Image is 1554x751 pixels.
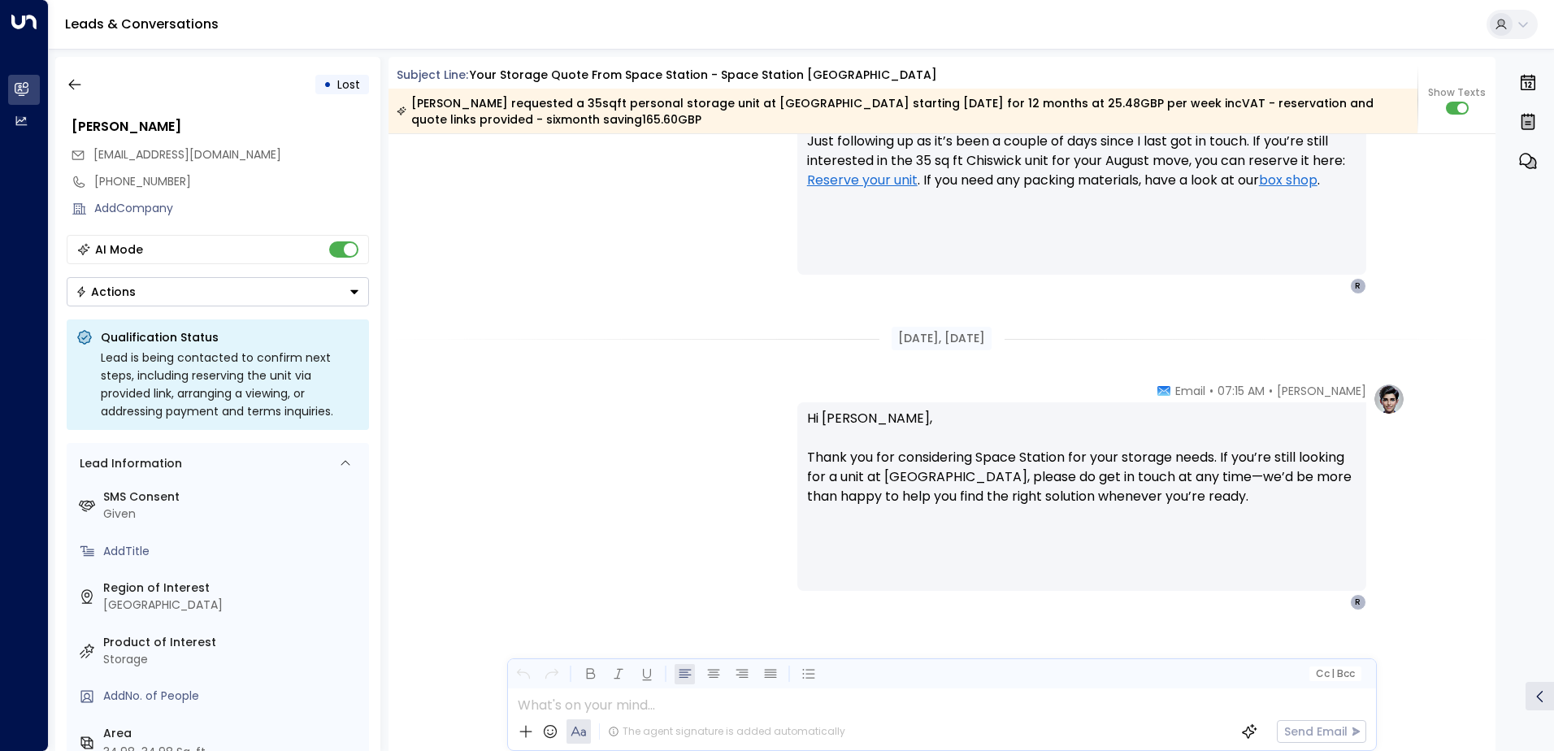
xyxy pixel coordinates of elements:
button: Cc|Bcc [1309,666,1361,682]
span: 07:15 AM [1218,383,1265,399]
p: Hi [PERSON_NAME], Thank you for considering Space Station for your storage needs. If you’re still... [807,409,1356,526]
div: Your storage quote from Space Station - Space Station [GEOGRAPHIC_DATA] [470,67,937,84]
div: R [1350,278,1366,294]
div: [GEOGRAPHIC_DATA] [103,597,362,614]
div: R [1350,594,1366,610]
div: AddNo. of People [103,688,362,705]
a: Reserve your unit [807,171,918,190]
div: AddTitle [103,543,362,560]
a: Leads & Conversations [65,15,219,33]
span: • [1269,383,1273,399]
div: [PERSON_NAME] [72,117,369,137]
button: Actions [67,277,369,306]
label: Region of Interest [103,580,362,597]
span: Cc Bcc [1315,668,1354,679]
label: SMS Consent [103,488,362,506]
div: [PHONE_NUMBER] [94,173,369,190]
p: Hi [PERSON_NAME], Just following up as it’s been a couple of days since I last got in touch. If y... [807,93,1356,210]
span: remler@live.com [93,146,281,163]
div: Storage [103,651,362,668]
span: [PERSON_NAME] [1277,383,1366,399]
a: box shop [1259,171,1317,190]
div: • [323,70,332,99]
img: profile-logo.png [1373,383,1405,415]
span: Lost [337,76,360,93]
div: Given [103,506,362,523]
div: [DATE], [DATE] [892,327,992,350]
button: Undo [513,664,533,684]
span: Subject Line: [397,67,468,83]
div: AddCompany [94,200,369,217]
span: Email [1175,383,1205,399]
span: • [1209,383,1213,399]
div: The agent signature is added automatically [608,724,845,739]
button: Redo [541,664,562,684]
div: AI Mode [95,241,143,258]
span: | [1331,668,1335,679]
div: Actions [76,284,136,299]
div: [PERSON_NAME] requested a 35sqft personal storage unit at [GEOGRAPHIC_DATA] starting [DATE] for 1... [397,95,1409,128]
div: Lead is being contacted to confirm next steps, including reserving the unit via provided link, ar... [101,349,359,420]
label: Area [103,725,362,742]
div: Lead Information [74,455,182,472]
span: [EMAIL_ADDRESS][DOMAIN_NAME] [93,146,281,163]
div: Button group with a nested menu [67,277,369,306]
label: Product of Interest [103,634,362,651]
p: Qualification Status [101,329,359,345]
span: Show Texts [1428,85,1486,100]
